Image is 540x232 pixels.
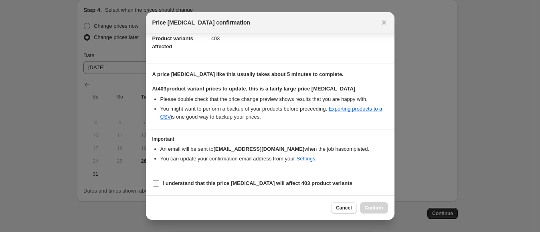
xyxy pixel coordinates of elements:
[331,202,356,214] button: Cancel
[152,71,344,77] b: A price [MEDICAL_DATA] like this usually takes about 5 minutes to complete.
[152,136,388,142] h3: Important
[152,35,194,49] span: Product variants affected
[152,18,251,27] span: Price [MEDICAL_DATA] confirmation
[378,17,390,28] button: Close
[160,155,388,163] li: You can update your confirmation email address from your .
[160,145,388,153] li: An email will be sent to when the job has completed .
[296,156,315,162] a: Settings
[160,95,388,103] li: Please double check that the price change preview shows results that you are happy with.
[160,105,388,121] li: You might want to perform a backup of your products before proceeding. is one good way to backup ...
[336,205,352,211] span: Cancel
[152,86,357,92] b: At 403 product variant prices to update, this is a fairly large price [MEDICAL_DATA].
[213,146,304,152] b: [EMAIL_ADDRESS][DOMAIN_NAME]
[163,180,352,186] b: I understand that this price [MEDICAL_DATA] will affect 403 product variants
[211,28,388,49] dd: 403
